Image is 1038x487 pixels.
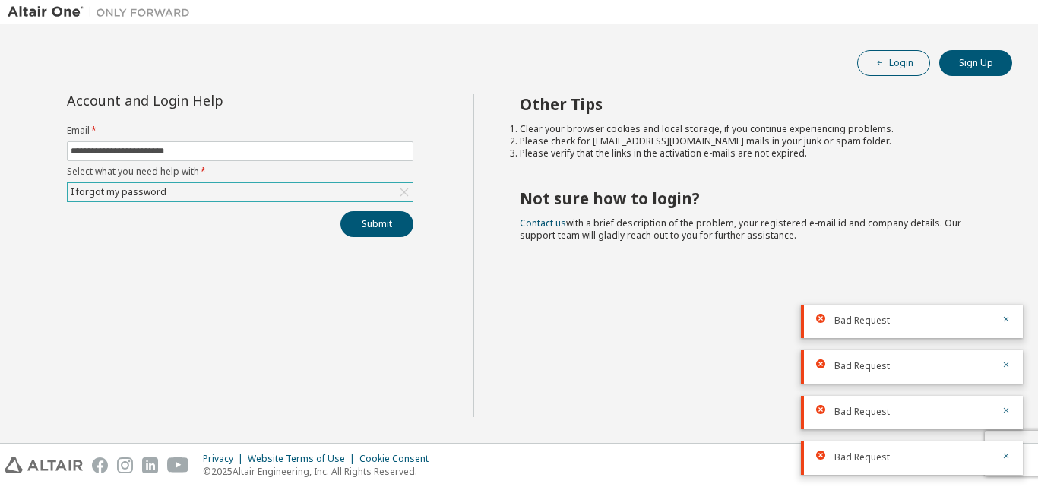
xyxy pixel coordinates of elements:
[520,188,986,208] h2: Not sure how to login?
[203,453,248,465] div: Privacy
[520,217,961,242] span: with a brief description of the problem, your registered e-mail id and company details. Our suppo...
[340,211,413,237] button: Submit
[834,315,890,327] span: Bad Request
[203,465,438,478] p: © 2025 Altair Engineering, Inc. All Rights Reserved.
[939,50,1012,76] button: Sign Up
[834,360,890,372] span: Bad Request
[520,135,986,147] li: Please check for [EMAIL_ADDRESS][DOMAIN_NAME] mails in your junk or spam folder.
[167,457,189,473] img: youtube.svg
[520,94,986,114] h2: Other Tips
[67,94,344,106] div: Account and Login Help
[68,183,413,201] div: I forgot my password
[520,123,986,135] li: Clear your browser cookies and local storage, if you continue experiencing problems.
[520,147,986,160] li: Please verify that the links in the activation e-mails are not expired.
[857,50,930,76] button: Login
[8,5,198,20] img: Altair One
[359,453,438,465] div: Cookie Consent
[67,125,413,137] label: Email
[834,406,890,418] span: Bad Request
[67,166,413,178] label: Select what you need help with
[5,457,83,473] img: altair_logo.svg
[834,451,890,463] span: Bad Request
[248,453,359,465] div: Website Terms of Use
[92,457,108,473] img: facebook.svg
[117,457,133,473] img: instagram.svg
[68,184,169,201] div: I forgot my password
[142,457,158,473] img: linkedin.svg
[520,217,566,229] a: Contact us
